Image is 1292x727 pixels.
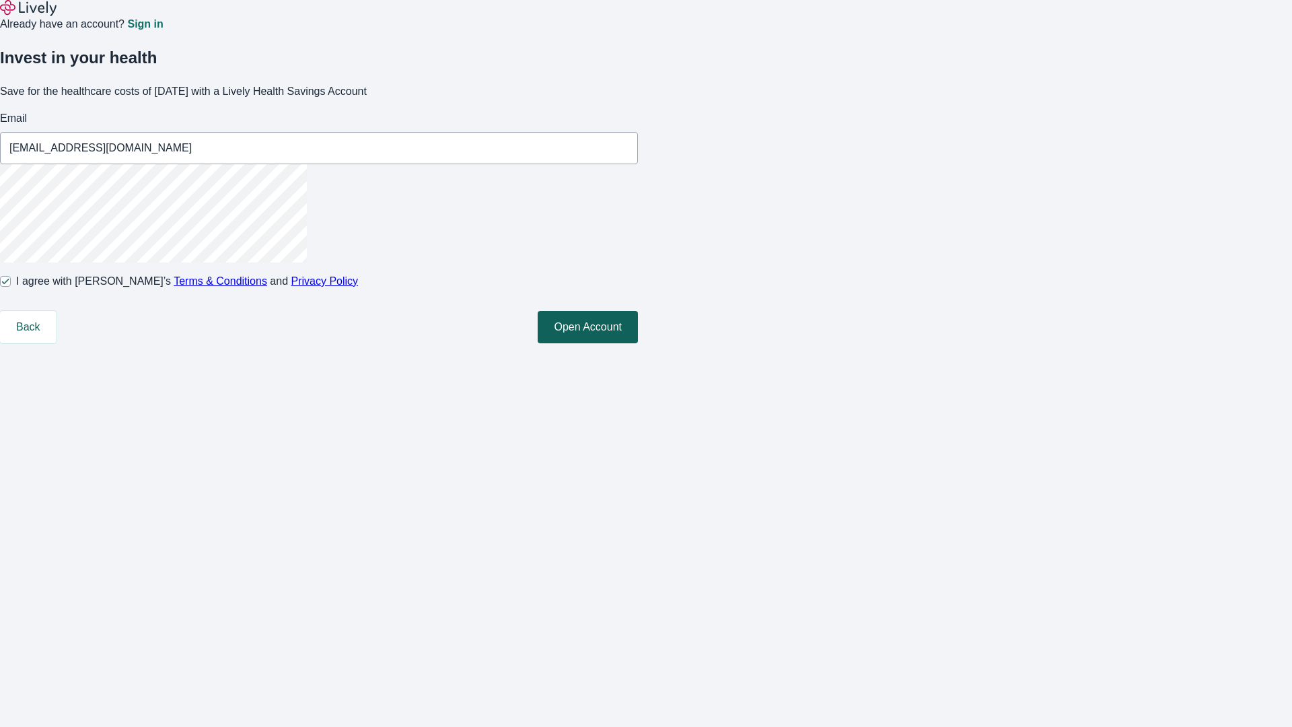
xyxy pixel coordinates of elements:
[16,273,358,289] span: I agree with [PERSON_NAME]’s and
[291,275,359,287] a: Privacy Policy
[174,275,267,287] a: Terms & Conditions
[127,19,163,30] a: Sign in
[538,311,638,343] button: Open Account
